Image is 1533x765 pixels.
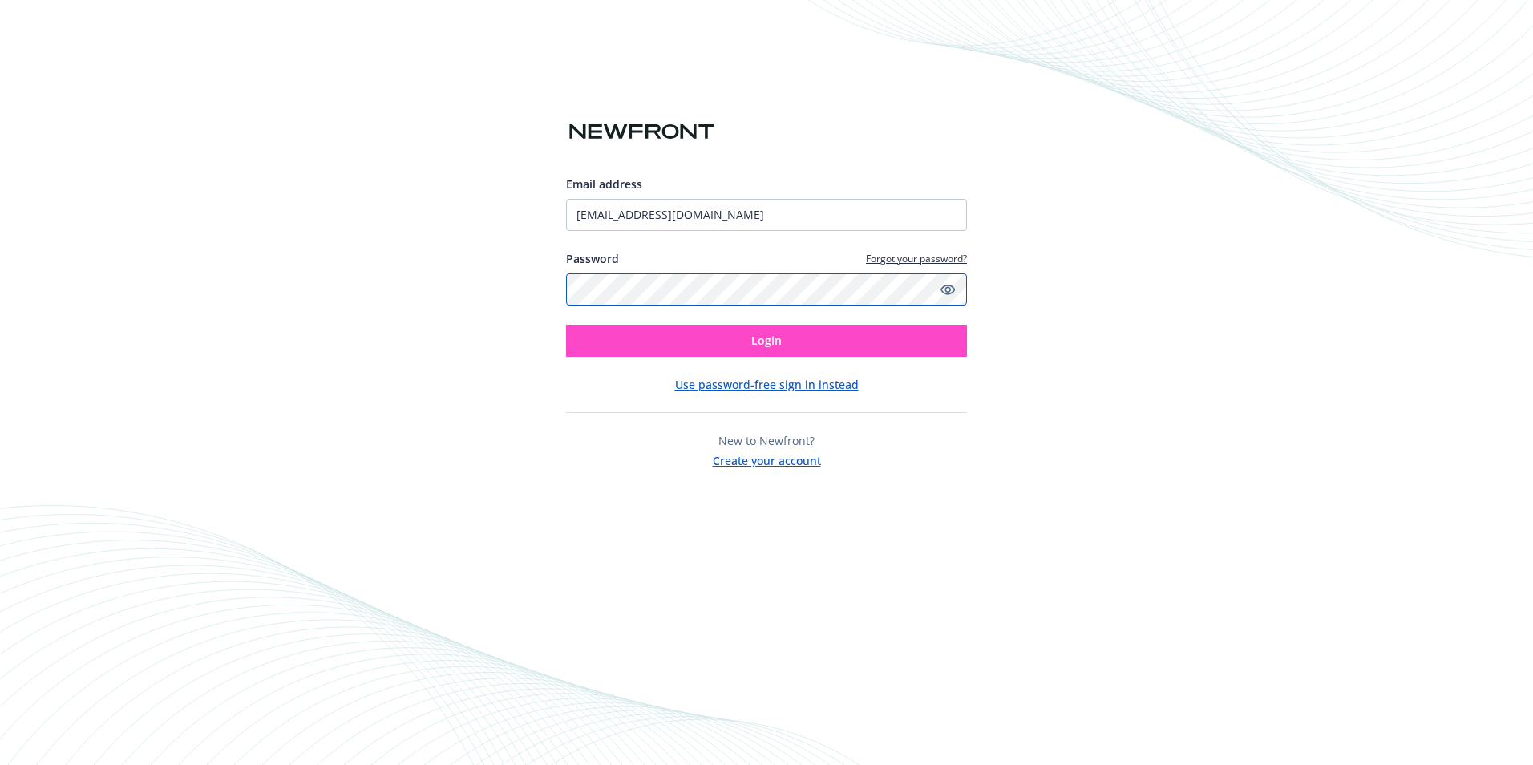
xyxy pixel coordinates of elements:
span: Email address [566,176,642,192]
img: Newfront logo [566,118,718,146]
button: Create your account [713,449,821,469]
input: Enter your password [566,273,967,306]
button: Login [566,325,967,357]
span: Login [751,333,782,348]
span: New to Newfront? [718,433,815,448]
label: Password [566,250,619,267]
button: Use password-free sign in instead [675,376,859,393]
input: Enter your email [566,199,967,231]
a: Show password [938,280,957,299]
a: Forgot your password? [866,252,967,265]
